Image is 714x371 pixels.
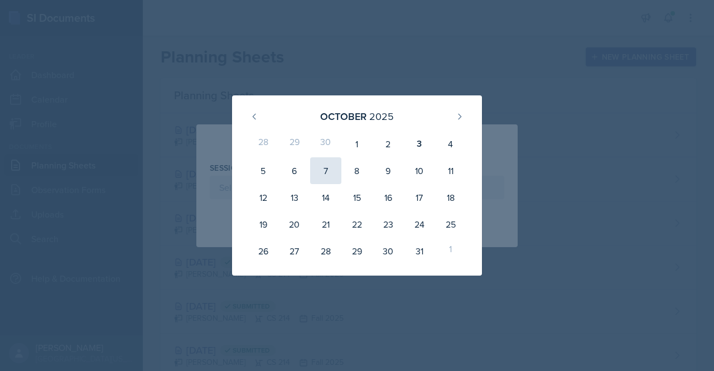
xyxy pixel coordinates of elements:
[310,184,341,211] div: 14
[435,211,466,238] div: 25
[373,211,404,238] div: 23
[279,131,310,157] div: 29
[435,157,466,184] div: 11
[404,184,435,211] div: 17
[310,157,341,184] div: 7
[404,157,435,184] div: 10
[341,131,373,157] div: 1
[341,238,373,264] div: 29
[341,211,373,238] div: 22
[341,184,373,211] div: 15
[320,109,366,124] div: October
[435,238,466,264] div: 1
[248,238,279,264] div: 26
[404,238,435,264] div: 31
[310,211,341,238] div: 21
[248,211,279,238] div: 19
[369,109,394,124] div: 2025
[310,238,341,264] div: 28
[373,184,404,211] div: 16
[373,157,404,184] div: 9
[435,184,466,211] div: 18
[279,157,310,184] div: 6
[341,157,373,184] div: 8
[404,211,435,238] div: 24
[279,184,310,211] div: 13
[373,131,404,157] div: 2
[373,238,404,264] div: 30
[435,131,466,157] div: 4
[279,211,310,238] div: 20
[248,184,279,211] div: 12
[248,157,279,184] div: 5
[310,131,341,157] div: 30
[404,131,435,157] div: 3
[279,238,310,264] div: 27
[248,131,279,157] div: 28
